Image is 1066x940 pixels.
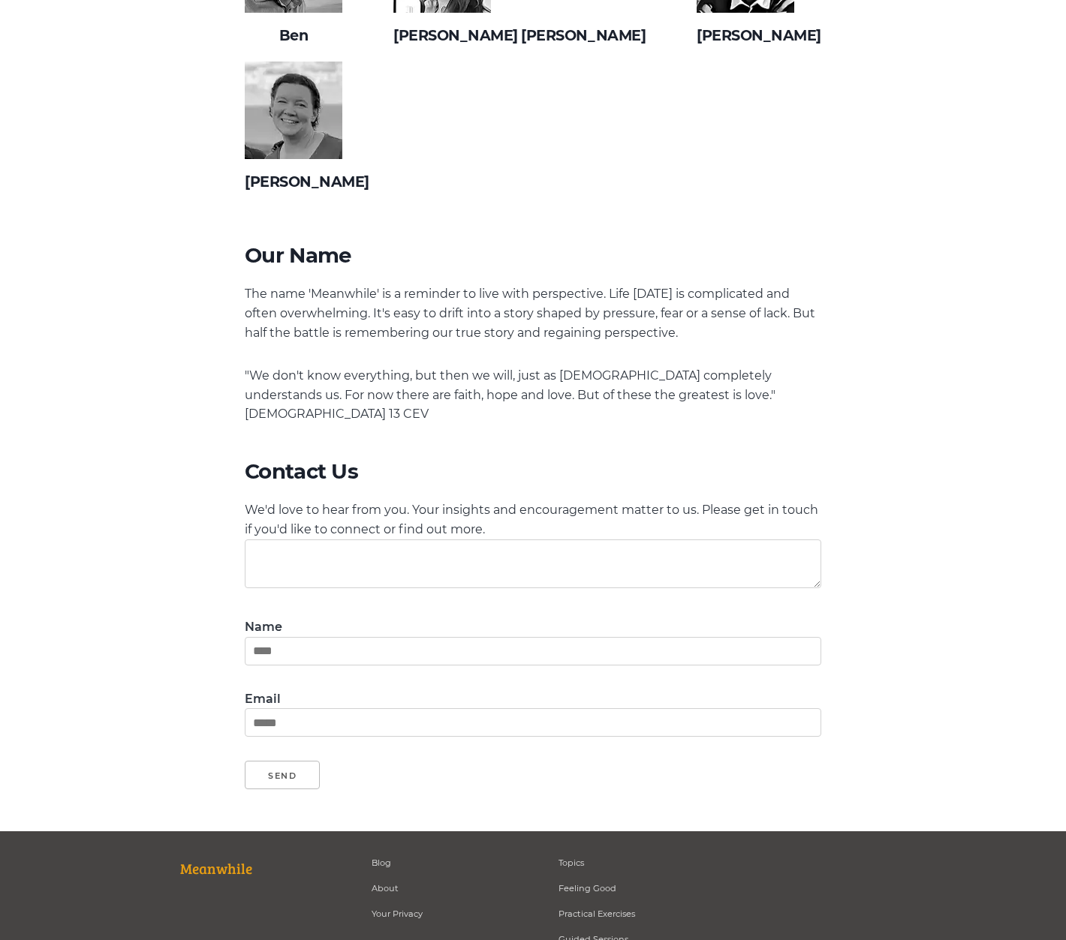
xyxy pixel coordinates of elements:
input: Name [245,637,821,665]
div: Email [245,689,821,709]
h5: [PERSON_NAME] [PERSON_NAME] [393,28,646,44]
div: Name [245,617,821,637]
h3: Contact Us [245,460,821,482]
input: Email [245,708,821,737]
quote: "We don't know everything, but then we will, just as [DEMOGRAPHIC_DATA] completely understands us... [245,368,775,421]
a: Meanwhile [180,858,252,878]
a: Your Privacy [372,908,423,919]
img: Megan [245,62,342,159]
a: Blog [372,857,391,868]
a: Practical Exercises [559,908,635,919]
h5: Ben [245,28,342,44]
a: Topics [559,857,584,868]
a: Feeling Good [559,883,616,893]
h3: Our Name [245,244,821,266]
div: We'd love to hear from you. Your insights and encouragement matter to us. Please get in touch if ... [245,460,821,831]
h5: [PERSON_NAME] [697,28,821,44]
button: Send [245,761,320,789]
h5: [PERSON_NAME] [245,174,369,190]
div: The name 'Meanwhile' is a reminder to live with perspective. Life [DATE] is complicated and often... [245,284,821,424]
a: About [372,883,399,893]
